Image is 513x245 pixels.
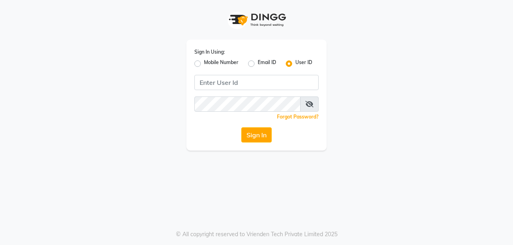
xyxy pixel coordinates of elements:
input: Username [194,75,319,90]
label: User ID [295,59,312,68]
button: Sign In [241,127,272,143]
a: Forgot Password? [277,114,319,120]
label: Mobile Number [204,59,238,68]
label: Sign In Using: [194,48,225,56]
label: Email ID [258,59,276,68]
input: Username [194,96,301,112]
img: logo1.svg [224,8,289,32]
